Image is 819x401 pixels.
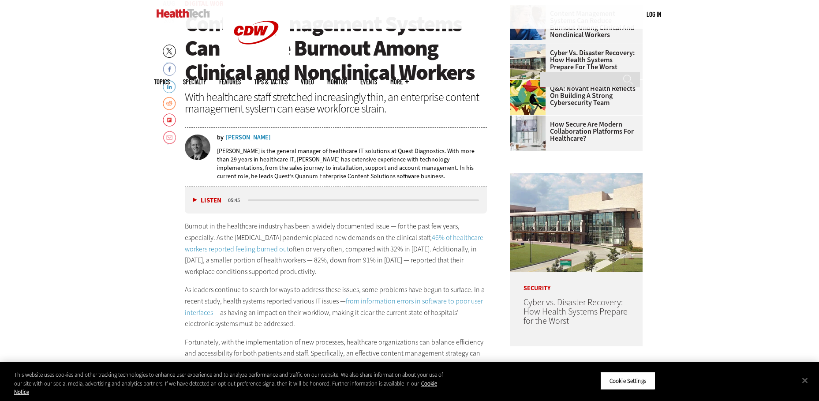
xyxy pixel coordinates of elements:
[360,79,377,85] a: Events
[510,116,550,123] a: care team speaks with physician over conference call
[510,116,546,151] img: care team speaks with physician over conference call
[647,10,661,18] a: Log in
[226,135,271,141] a: [PERSON_NAME]
[157,9,210,18] img: Home
[227,196,247,204] div: duration
[510,173,643,272] img: University of Vermont Medical Center’s main campus
[185,337,487,393] p: Fortunately, with the implementation of new processes, healthcare organizations can balance effic...
[510,85,637,106] a: Q&A: Novant Health Reflects on Building a Strong Cybersecurity Team
[327,79,347,85] a: MonITor
[185,135,210,160] img: Jeff Lusby
[185,284,487,329] p: As leaders continue to search for ways to address these issues, some problems have begun to surfa...
[600,371,655,390] button: Cookie Settings
[223,58,289,67] a: CDW
[510,121,637,142] a: How Secure Are Modern Collaboration Platforms for Healthcare?
[301,79,314,85] a: Video
[510,80,546,115] img: abstract illustration of a tree
[510,80,550,87] a: abstract illustration of a tree
[390,79,409,85] span: More
[193,197,221,204] button: Listen
[185,187,487,214] div: media player
[510,272,643,292] p: Security
[14,371,450,397] div: This website uses cookies and other tracking technologies to enhance user experience and to analy...
[219,79,241,85] a: Features
[217,135,224,141] span: by
[185,296,483,317] a: from information errors in software to poor user interfaces
[185,233,483,254] a: 46% of healthcare workers reported feeling burned out
[217,147,487,180] p: [PERSON_NAME] is the general manager of healthcare IT solutions at Quest Diagnostics. With more t...
[185,91,487,114] div: With healthcare staff stretched increasingly thin, an enterprise content management system can ea...
[524,296,628,327] a: Cyber vs. Disaster Recovery: How Health Systems Prepare for the Worst
[795,371,815,390] button: Close
[647,10,661,19] div: User menu
[185,221,487,277] p: Burnout in the healthcare industry has been a widely documented issue — for the past few years, e...
[154,79,170,85] span: Topics
[14,380,437,396] a: More information about your privacy
[254,79,288,85] a: Tips & Tactics
[183,79,206,85] span: Specialty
